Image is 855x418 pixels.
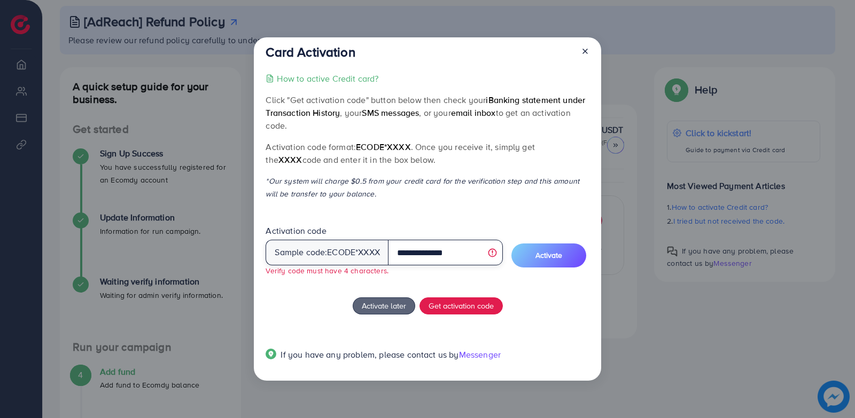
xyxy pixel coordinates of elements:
[266,175,589,200] p: *Our system will charge $0.5 from your credit card for the verification step and this amount will...
[327,246,355,258] span: ecode
[535,250,562,261] span: Activate
[277,72,378,85] p: How to active Credit card?
[451,107,496,119] span: email inbox
[266,44,355,60] h3: Card Activation
[266,240,388,265] div: Sample code: *XXXX
[511,243,586,267] button: Activate
[266,225,326,237] label: Activation code
[281,349,458,360] span: If you have any problem, please contact us by
[278,154,302,165] span: XXXX
[266,349,276,359] img: Popup guide
[356,141,411,153] span: ecode*XXXX
[429,300,494,311] span: Get activation code
[266,93,589,132] p: Click "Get activation code" button below then check your , your , or your to get an activation code.
[266,94,585,119] span: iBanking statement under Transaction History
[266,265,388,275] small: Verify code must have 4 characters.
[266,140,589,166] p: Activation code format: . Once you receive it, simply get the code and enter it in the box below.
[419,297,503,314] button: Get activation code
[353,297,415,314] button: Activate later
[459,349,501,360] span: Messenger
[362,300,406,311] span: Activate later
[362,107,419,119] span: SMS messages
